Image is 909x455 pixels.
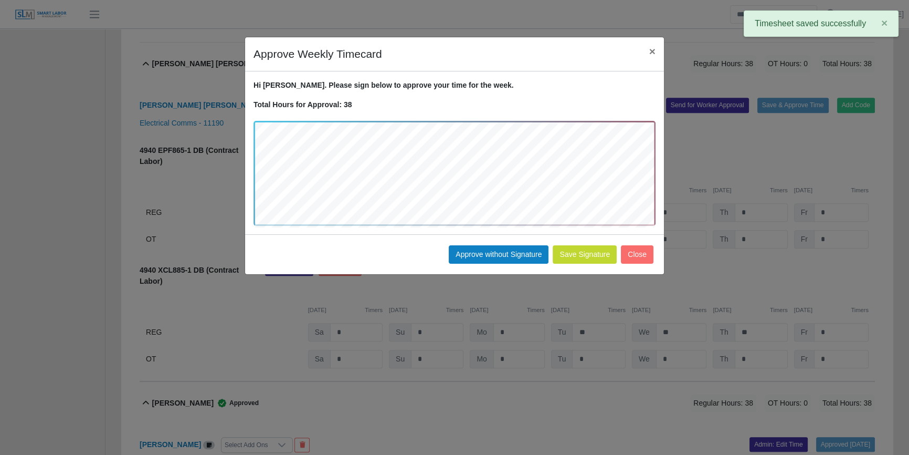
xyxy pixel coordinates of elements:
button: Close [641,37,664,65]
span: × [881,17,887,29]
span: × [649,45,656,57]
strong: Total Hours for Approval: 38 [253,100,352,109]
button: Save Signature [553,245,617,264]
div: Timesheet saved successfully [744,11,899,37]
strong: Hi [PERSON_NAME]. Please sign below to approve your time for the week. [253,81,514,89]
button: Close [621,245,653,264]
button: Approve without Signature [449,245,548,264]
h4: Approve Weekly Timecard [253,46,382,63]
